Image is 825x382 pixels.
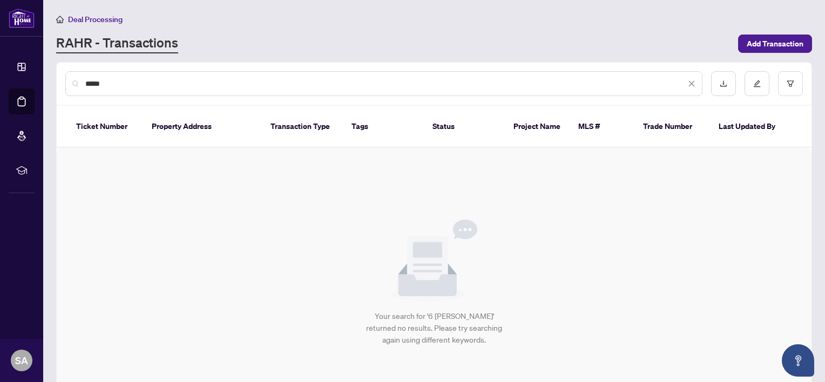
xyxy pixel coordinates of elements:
th: Trade Number [634,106,710,148]
th: MLS # [570,106,634,148]
a: RAHR - Transactions [56,34,178,53]
button: edit [745,71,769,96]
span: Deal Processing [68,15,123,24]
span: SA [15,353,28,368]
th: Property Address [143,106,262,148]
th: Status [424,106,505,148]
th: Project Name [505,106,570,148]
span: home [56,16,64,23]
th: Transaction Type [262,106,343,148]
button: Add Transaction [738,35,812,53]
span: Add Transaction [747,35,803,52]
button: download [711,71,736,96]
button: filter [778,71,803,96]
div: Your search for '6 [PERSON_NAME]' returned no results. Please try searching again using different... [361,310,508,346]
span: filter [787,80,794,87]
img: Null State Icon [391,220,477,302]
th: Tags [343,106,424,148]
th: Last Updated By [710,106,791,148]
span: close [688,80,695,87]
img: logo [9,8,35,28]
span: download [720,80,727,87]
span: edit [753,80,761,87]
button: Open asap [782,344,814,377]
th: Ticket Number [67,106,143,148]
